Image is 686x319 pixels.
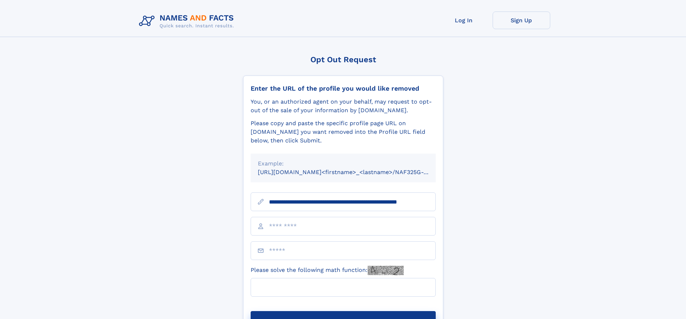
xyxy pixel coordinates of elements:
[258,159,429,168] div: Example:
[251,266,404,275] label: Please solve the following math function:
[251,85,436,92] div: Enter the URL of the profile you would like removed
[251,119,436,145] div: Please copy and paste the specific profile page URL on [DOMAIN_NAME] you want removed into the Pr...
[435,12,493,29] a: Log In
[493,12,550,29] a: Sign Up
[136,12,240,31] img: Logo Names and Facts
[258,169,449,176] small: [URL][DOMAIN_NAME]<firstname>_<lastname>/NAF325G-xxxxxxxx
[251,97,436,115] div: You, or an authorized agent on your behalf, may request to opt-out of the sale of your informatio...
[243,55,443,64] div: Opt Out Request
